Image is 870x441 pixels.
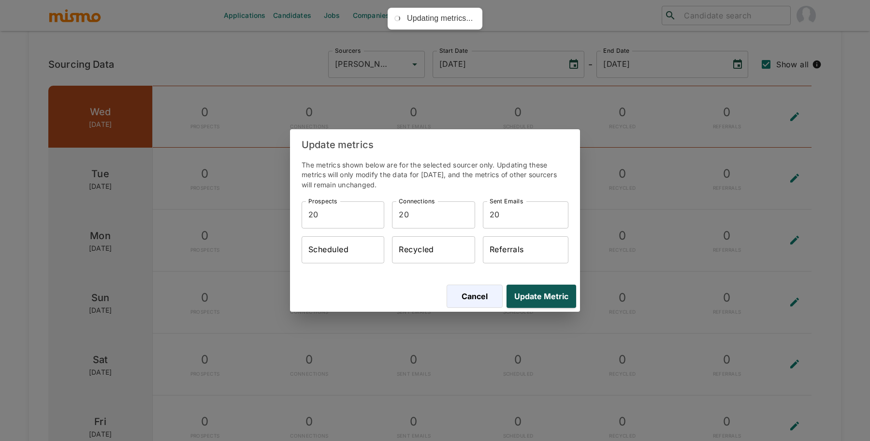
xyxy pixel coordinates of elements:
button: Cancel [447,285,503,308]
div: Updating metrics... [407,14,473,24]
h2: Update metrics [290,129,580,160]
p: The metrics shown below are for the selected sourcer only. Updating these metrics will only modif... [302,160,568,189]
label: Sent Emails [490,197,523,205]
label: Connections [399,197,435,205]
label: Prospects [308,197,337,205]
button: Update Metric [507,285,576,308]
